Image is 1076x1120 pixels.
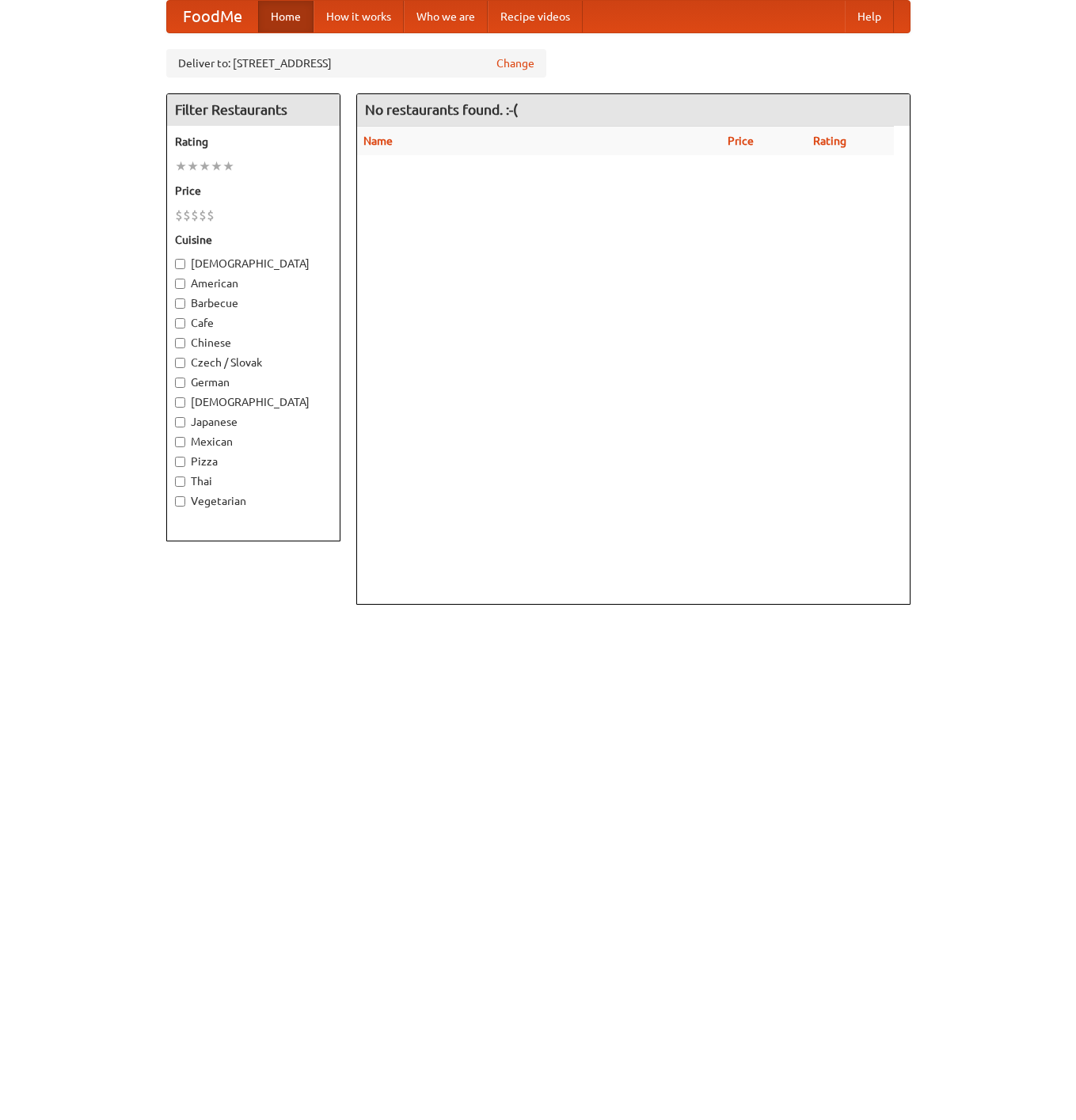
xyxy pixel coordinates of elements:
[314,1,404,32] a: How it works
[167,1,258,32] a: FoodMe
[258,1,314,32] a: Home
[175,394,332,410] label: [DEMOGRAPHIC_DATA]
[363,135,393,147] a: Name
[175,318,185,328] input: Cafe
[199,158,211,175] li: ★
[175,397,185,408] input: [DEMOGRAPHIC_DATA]
[187,158,199,175] li: ★
[175,279,185,289] input: American
[175,275,332,291] label: American
[183,207,191,224] li: $
[175,473,332,489] label: Thai
[222,158,234,175] li: ★
[175,434,332,450] label: Mexican
[191,207,199,224] li: $
[175,374,332,390] label: German
[813,135,846,147] a: Rating
[175,232,332,248] h5: Cuisine
[404,1,488,32] a: Who we are
[496,55,534,71] a: Change
[175,476,185,487] input: Thai
[175,493,332,509] label: Vegetarian
[199,207,207,224] li: $
[488,1,583,32] a: Recipe videos
[175,134,332,150] h5: Rating
[175,207,183,224] li: $
[175,378,185,388] input: German
[175,298,185,309] input: Barbecue
[175,457,185,467] input: Pizza
[175,437,185,447] input: Mexican
[175,259,185,269] input: [DEMOGRAPHIC_DATA]
[175,183,332,199] h5: Price
[167,94,340,126] h4: Filter Restaurants
[211,158,222,175] li: ★
[175,417,185,427] input: Japanese
[166,49,546,78] div: Deliver to: [STREET_ADDRESS]
[175,454,332,469] label: Pizza
[175,358,185,368] input: Czech / Slovak
[175,496,185,507] input: Vegetarian
[175,338,185,348] input: Chinese
[175,315,332,331] label: Cafe
[365,102,518,117] ng-pluralize: No restaurants found. :-(
[175,355,332,370] label: Czech / Slovak
[175,256,332,271] label: [DEMOGRAPHIC_DATA]
[207,207,215,224] li: $
[175,335,332,351] label: Chinese
[175,295,332,311] label: Barbecue
[175,414,332,430] label: Japanese
[175,158,187,175] li: ★
[728,135,754,147] a: Price
[845,1,894,32] a: Help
